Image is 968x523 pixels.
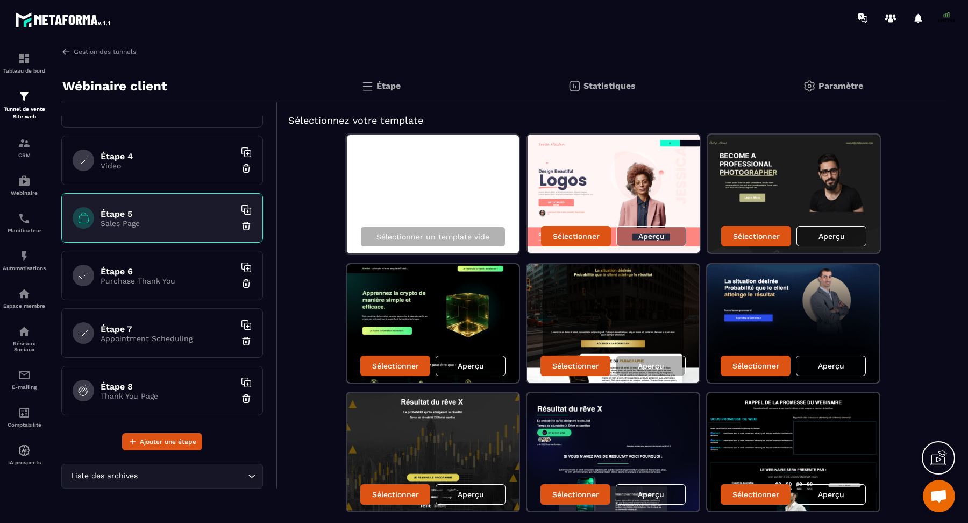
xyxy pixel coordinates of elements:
[552,362,599,370] p: Sélectionner
[372,490,419,499] p: Sélectionner
[241,278,252,289] img: trash
[372,362,419,370] p: Sélectionner
[376,232,489,241] p: Sélectionner un template vide
[3,317,46,361] a: social-networksocial-networkRéseaux Sociaux
[241,221,252,231] img: trash
[347,393,519,511] img: image
[101,209,235,219] h6: Étape 5
[18,52,31,65] img: formation
[568,80,581,93] img: stats.20deebd0.svg
[140,436,196,447] span: Ajouter une étape
[376,81,401,91] p: Étape
[361,80,374,93] img: bars.0d591741.svg
[241,393,252,404] img: trash
[101,266,235,277] h6: Étape 6
[923,480,955,512] div: Ouvrir le chat
[18,325,31,338] img: social-network
[241,336,252,347] img: trash
[3,341,46,352] p: Réseaux Sociaux
[347,264,519,383] img: image
[528,135,700,253] img: image
[61,464,263,489] div: Search for option
[803,80,816,93] img: setting-gr.5f69749f.svg
[707,264,879,383] img: image
[68,470,140,482] span: Liste des archives
[3,303,46,309] p: Espace membre
[101,161,235,170] p: Video
[101,334,235,343] p: Appointment Scheduling
[18,369,31,381] img: email
[18,444,31,457] img: automations
[3,398,46,436] a: accountantaccountantComptabilité
[18,90,31,103] img: formation
[638,362,664,370] p: Aperçu
[3,242,46,279] a: automationsautomationsAutomatisations
[3,152,46,158] p: CRM
[101,381,235,392] h6: Étape 8
[552,490,599,499] p: Sélectionner
[3,190,46,196] p: Webinaire
[3,129,46,166] a: formationformationCRM
[101,151,235,161] h6: Étape 4
[3,105,46,121] p: Tunnel de vente Site web
[818,362,844,370] p: Aperçu
[818,490,844,499] p: Aperçu
[818,81,863,91] p: Paramètre
[733,232,780,241] p: Sélectionner
[3,228,46,234] p: Planificateur
[61,47,136,56] a: Gestion des tunnels
[3,460,46,465] p: IA prospects
[3,44,46,82] a: formationformationTableau de bord
[583,81,636,91] p: Statistiques
[3,265,46,271] p: Automatisations
[62,75,167,97] p: Wébinaire client
[288,113,936,128] h5: Sélectionnez votre template
[101,219,235,228] p: Sales Page
[101,324,235,334] h6: Étape 7
[638,232,665,241] p: Aperçu
[553,232,600,241] p: Sélectionner
[101,392,235,400] p: Thank You Page
[458,490,484,499] p: Aperçu
[140,470,245,482] input: Search for option
[61,47,71,56] img: arrow
[3,279,46,317] a: automationsautomationsEspace membre
[527,393,699,511] img: image
[18,174,31,187] img: automations
[3,204,46,242] a: schedulerschedulerPlanificateur
[732,490,779,499] p: Sélectionner
[18,212,31,225] img: scheduler
[3,422,46,428] p: Comptabilité
[527,264,699,383] img: image
[18,250,31,263] img: automations
[458,362,484,370] p: Aperçu
[3,166,46,204] a: automationsautomationsWebinaire
[18,406,31,419] img: accountant
[3,384,46,390] p: E-mailing
[18,137,31,150] img: formation
[15,10,112,29] img: logo
[638,490,664,499] p: Aperçu
[3,82,46,129] a: formationformationTunnel de vente Site web
[18,287,31,300] img: automations
[101,277,235,285] p: Purchase Thank You
[707,393,879,511] img: image
[732,362,779,370] p: Sélectionner
[241,163,252,174] img: trash
[122,433,202,450] button: Ajouter une étape
[3,361,46,398] a: emailemailE-mailing
[818,232,845,241] p: Aperçu
[3,68,46,74] p: Tableau de bord
[708,135,880,253] img: image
